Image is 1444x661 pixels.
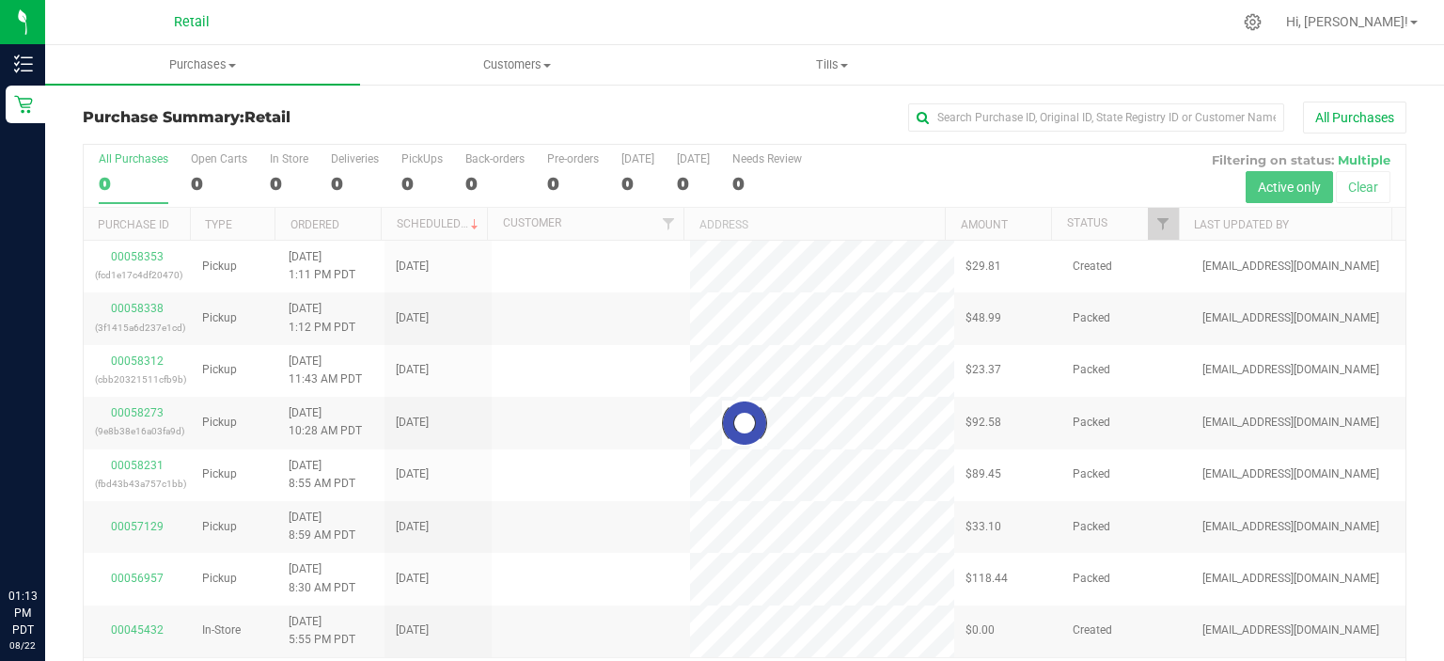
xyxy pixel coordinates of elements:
[14,55,33,73] inline-svg: Inventory
[361,56,674,73] span: Customers
[45,45,360,85] a: Purchases
[8,588,37,638] p: 01:13 PM PDT
[45,56,360,73] span: Purchases
[676,56,989,73] span: Tills
[1303,102,1406,134] button: All Purchases
[244,108,290,126] span: Retail
[19,511,75,567] iframe: Resource center
[1241,13,1264,31] div: Manage settings
[14,95,33,114] inline-svg: Retail
[360,45,675,85] a: Customers
[83,109,524,126] h3: Purchase Summary:
[8,638,37,653] p: 08/22
[1286,14,1408,29] span: Hi, [PERSON_NAME]!
[675,45,990,85] a: Tills
[174,14,210,30] span: Retail
[908,103,1284,132] input: Search Purchase ID, Original ID, State Registry ID or Customer Name...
